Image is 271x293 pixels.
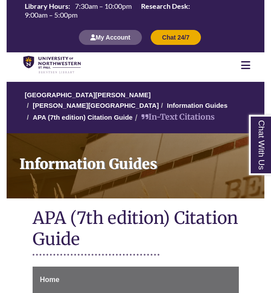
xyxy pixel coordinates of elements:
a: Information Guides [7,133,264,198]
h1: Information Guides [14,133,264,187]
a: My Account [79,33,142,41]
span: 7:30am – 10:00pm [75,2,132,10]
h1: APA (7th edition) Citation Guide [33,207,239,252]
a: APA (7th edition) Citation Guide [33,114,133,121]
button: My Account [79,30,142,45]
table: Hours Today [21,1,250,20]
a: Home [33,267,239,293]
button: Chat 24/7 [151,30,201,45]
span: 9:00am – 5:00pm [25,11,78,19]
a: Hours Today [21,1,250,21]
th: Research Desk: [137,1,191,11]
span: Home [40,276,59,283]
a: Information Guides [167,102,228,109]
a: [PERSON_NAME][GEOGRAPHIC_DATA] [33,102,159,109]
a: Chat 24/7 [151,33,201,41]
li: In-Text Citations [133,111,215,124]
img: UNWSP Library Logo [23,56,81,74]
th: Library Hours: [21,1,71,11]
a: [GEOGRAPHIC_DATA][PERSON_NAME] [25,91,151,99]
